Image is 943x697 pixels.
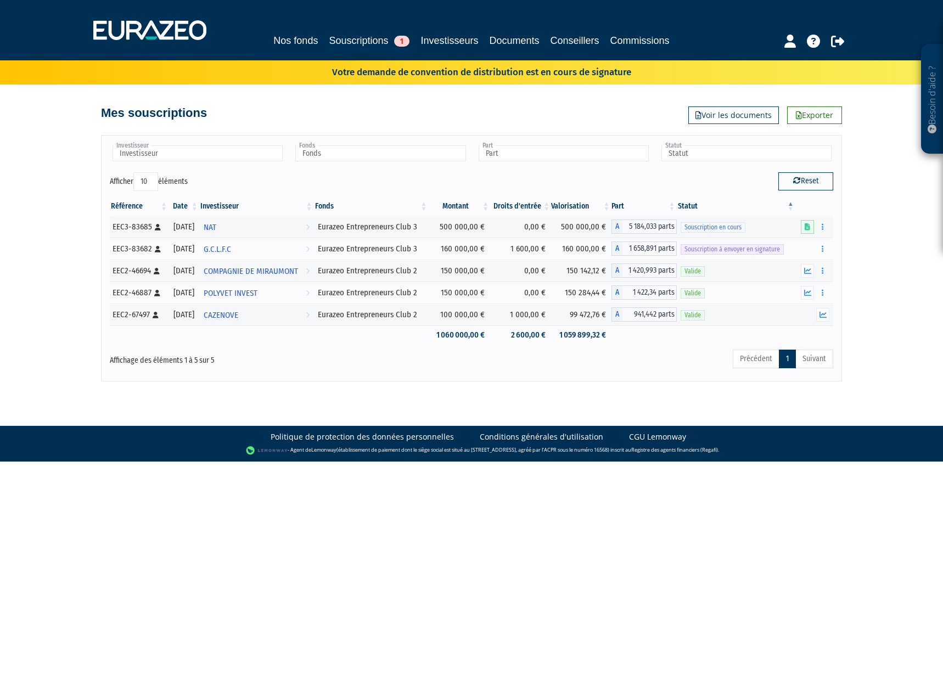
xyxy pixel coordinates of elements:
[480,431,603,442] a: Conditions générales d'utilisation
[681,244,784,255] span: Souscription à envoyer en signature
[199,238,314,260] a: G.C.L.F.C
[204,239,231,260] span: G.C.L.F.C
[155,224,161,231] i: [Français] Personne physique
[622,241,677,256] span: 1 658,891 parts
[551,33,599,48] a: Conseillers
[490,303,551,325] td: 1 000,00 €
[611,307,622,322] span: A
[611,263,677,278] div: A - Eurazeo Entrepreneurs Club 2
[551,303,611,325] td: 99 472,76 €
[688,106,779,124] a: Voir les documents
[551,216,611,238] td: 500 000,00 €
[611,197,677,216] th: Part: activer pour trier la colonne par ordre croissant
[172,309,195,321] div: [DATE]
[681,310,705,321] span: Valide
[551,197,611,216] th: Valorisation: activer pour trier la colonne par ordre croissant
[318,243,425,255] div: Eurazeo Entrepreneurs Club 3
[681,222,745,233] span: Souscription en cours
[622,220,677,234] span: 5 184,033 parts
[611,285,677,300] div: A - Eurazeo Entrepreneurs Club 2
[611,285,622,300] span: A
[110,348,402,366] div: Affichage des éléments 1 à 5 sur 5
[490,238,551,260] td: 1 600,00 €
[787,106,842,124] a: Exporter
[429,260,490,282] td: 150 000,00 €
[551,260,611,282] td: 150 142,12 €
[199,303,314,325] a: CAZENOVE
[314,197,429,216] th: Fonds: activer pour trier la colonne par ordre croissant
[300,63,631,79] p: Votre demande de convention de distribution est en cours de signature
[551,282,611,303] td: 150 284,44 €
[204,305,238,325] span: CAZENOVE
[113,287,165,299] div: EEC2-46887
[204,217,216,238] span: NAT
[490,325,551,345] td: 2 600,00 €
[204,283,257,303] span: POLYVET INVEST
[429,238,490,260] td: 160 000,00 €
[329,33,409,50] a: Souscriptions1
[155,246,161,252] i: [Français] Personne physique
[113,243,165,255] div: EEC3-83682
[611,220,677,234] div: A - Eurazeo Entrepreneurs Club 3
[318,287,425,299] div: Eurazeo Entrepreneurs Club 2
[318,265,425,277] div: Eurazeo Entrepreneurs Club 2
[306,261,310,282] i: Voir l'investisseur
[154,290,160,296] i: [Français] Personne physique
[677,197,795,216] th: Statut : activer pour trier la colonne par ordre d&eacute;croissant
[110,172,188,191] label: Afficher éléments
[101,106,207,120] h4: Mes souscriptions
[429,282,490,303] td: 150 000,00 €
[779,350,796,368] a: 1
[273,33,318,48] a: Nos fonds
[622,285,677,300] span: 1 422,34 parts
[490,260,551,282] td: 0,00 €
[490,216,551,238] td: 0,00 €
[113,309,165,321] div: EEC2-67497
[622,263,677,278] span: 1 420,993 parts
[306,305,310,325] i: Voir l'investisseur
[611,263,622,278] span: A
[172,221,195,233] div: [DATE]
[551,325,611,345] td: 1 059 899,32 €
[113,265,165,277] div: EEC2-46694
[271,431,454,442] a: Politique de protection des données personnelles
[681,288,705,299] span: Valide
[172,287,195,299] div: [DATE]
[204,261,298,282] span: COMPAGNIE DE MIRAUMONT
[311,446,336,453] a: Lemonway
[11,445,932,456] div: - Agent de (établissement de paiement dont le siège social est situé au [STREET_ADDRESS], agréé p...
[306,217,310,238] i: Voir l'investisseur
[611,241,622,256] span: A
[490,33,540,48] a: Documents
[611,307,677,322] div: A - Eurazeo Entrepreneurs Club 2
[394,36,409,47] span: 1
[306,239,310,260] i: Voir l'investisseur
[429,216,490,238] td: 500 000,00 €
[113,221,165,233] div: EEC3-83685
[246,445,288,456] img: logo-lemonway.png
[93,20,206,40] img: 1732889491-logotype_eurazeo_blanc_rvb.png
[631,446,718,453] a: Registre des agents financiers (Regafi)
[429,325,490,345] td: 1 060 000,00 €
[154,268,160,274] i: [Français] Personne physique
[199,216,314,238] a: NAT
[153,312,159,318] i: [Français] Personne physique
[490,282,551,303] td: 0,00 €
[551,238,611,260] td: 160 000,00 €
[133,172,158,191] select: Afficheréléments
[429,197,490,216] th: Montant: activer pour trier la colonne par ordre croissant
[429,303,490,325] td: 100 000,00 €
[318,309,425,321] div: Eurazeo Entrepreneurs Club 2
[169,197,199,216] th: Date: activer pour trier la colonne par ordre croissant
[778,172,833,190] button: Reset
[611,241,677,256] div: A - Eurazeo Entrepreneurs Club 3
[629,431,686,442] a: CGU Lemonway
[490,197,551,216] th: Droits d'entrée: activer pour trier la colonne par ordre croissant
[420,33,478,48] a: Investisseurs
[306,283,310,303] i: Voir l'investisseur
[611,220,622,234] span: A
[172,243,195,255] div: [DATE]
[622,307,677,322] span: 941,442 parts
[318,221,425,233] div: Eurazeo Entrepreneurs Club 3
[199,197,314,216] th: Investisseur: activer pour trier la colonne par ordre croissant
